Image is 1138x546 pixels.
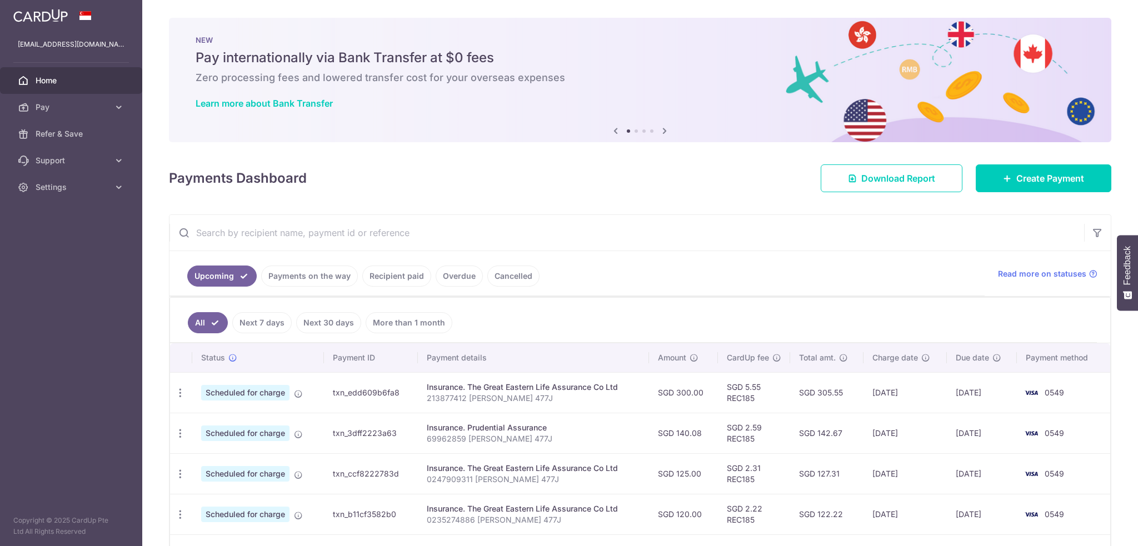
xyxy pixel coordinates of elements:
td: SGD 2.59 REC185 [718,413,790,453]
img: Bank Card [1020,386,1042,399]
td: [DATE] [864,372,947,413]
td: [DATE] [947,494,1017,534]
span: Scheduled for charge [201,425,290,441]
p: NEW [196,36,1085,44]
td: [DATE] [947,413,1017,453]
span: Refer & Save [36,128,109,139]
th: Payment ID [324,343,418,372]
span: Download Report [861,172,935,185]
td: txn_edd609b6fa8 [324,372,418,413]
span: Feedback [1122,246,1132,285]
div: Insurance. The Great Eastern Life Assurance Co Ltd [427,382,640,393]
a: Learn more about Bank Transfer [196,98,333,109]
span: Support [36,155,109,166]
a: Create Payment [976,164,1111,192]
td: txn_3dff2223a63 [324,413,418,453]
td: SGD 5.55 REC185 [718,372,790,413]
td: [DATE] [947,453,1017,494]
a: Payments on the way [261,266,358,287]
img: Bank Card [1020,467,1042,480]
td: SGD 2.22 REC185 [718,494,790,534]
button: Feedback - Show survey [1117,235,1138,310]
td: SGD 127.31 [790,453,864,494]
td: txn_b11cf3582b0 [324,494,418,534]
a: Cancelled [487,266,540,287]
img: Bank Card [1020,508,1042,521]
td: SGD 305.55 [790,372,864,413]
span: Due date [956,352,989,363]
td: SGD 120.00 [649,494,718,534]
td: SGD 300.00 [649,372,718,413]
td: SGD 142.67 [790,413,864,453]
span: Total amt. [799,352,836,363]
span: Scheduled for charge [201,385,290,400]
p: 213877412 [PERSON_NAME] 477J [427,393,640,404]
td: [DATE] [864,413,947,453]
td: SGD 140.08 [649,413,718,453]
span: 0549 [1045,509,1064,519]
td: txn_ccf8222783d [324,453,418,494]
span: CardUp fee [727,352,769,363]
td: SGD 2.31 REC185 [718,453,790,494]
span: Create Payment [1016,172,1084,185]
p: [EMAIL_ADDRESS][DOMAIN_NAME] [18,39,124,50]
span: Read more on statuses [998,268,1086,279]
div: Insurance. The Great Eastern Life Assurance Co Ltd [427,503,640,514]
span: Scheduled for charge [201,466,290,482]
img: Bank Card [1020,427,1042,440]
div: Insurance. Prudential Assurance [427,422,640,433]
a: Download Report [821,164,962,192]
a: Recipient paid [362,266,431,287]
a: All [188,312,228,333]
span: Settings [36,182,109,193]
div: Insurance. The Great Eastern Life Assurance Co Ltd [427,463,640,474]
img: Bank transfer banner [169,18,1111,142]
span: Charge date [872,352,918,363]
p: 69962859 [PERSON_NAME] 477J [427,433,640,444]
td: SGD 125.00 [649,453,718,494]
input: Search by recipient name, payment id or reference [169,215,1084,251]
p: 0235274886 [PERSON_NAME] 477J [427,514,640,525]
a: Next 7 days [232,312,292,333]
a: Read more on statuses [998,268,1097,279]
img: CardUp [13,9,68,22]
span: Scheduled for charge [201,507,290,522]
span: Status [201,352,225,363]
span: 0549 [1045,388,1064,397]
a: Next 30 days [296,312,361,333]
span: Home [36,75,109,86]
h5: Pay internationally via Bank Transfer at $0 fees [196,49,1085,67]
th: Payment details [418,343,648,372]
a: More than 1 month [366,312,452,333]
td: [DATE] [864,453,947,494]
a: Overdue [436,266,483,287]
a: Upcoming [187,266,257,287]
span: Amount [658,352,686,363]
th: Payment method [1017,343,1110,372]
h6: Zero processing fees and lowered transfer cost for your overseas expenses [196,71,1085,84]
span: 0549 [1045,428,1064,438]
span: Pay [36,102,109,113]
td: SGD 122.22 [790,494,864,534]
h4: Payments Dashboard [169,168,307,188]
span: 0549 [1045,469,1064,478]
td: [DATE] [864,494,947,534]
td: [DATE] [947,372,1017,413]
p: 0247909311 [PERSON_NAME] 477J [427,474,640,485]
